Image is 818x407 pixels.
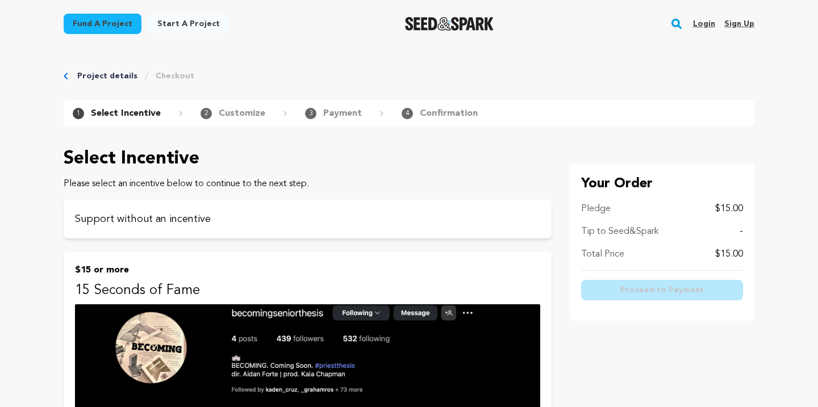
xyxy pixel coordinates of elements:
[581,280,743,300] button: Proceed to Payment
[75,263,540,277] p: $15 or more
[77,70,137,82] a: Project details
[75,211,540,227] p: Support without an incentive
[581,225,658,238] p: Tip to Seed&Spark
[740,225,743,238] p: -
[201,108,212,119] span: 2
[581,175,743,193] p: Your Order
[73,108,84,119] span: 1
[64,70,754,82] div: Breadcrumb
[64,177,552,191] p: Please select an incentive below to continue to the next step.
[405,17,494,31] a: Seed&Spark Homepage
[156,70,194,82] a: Checkout
[581,202,611,216] p: Pledge
[75,282,540,300] p: 15 Seconds of Fame
[323,107,362,120] p: Payment
[715,202,743,216] p: $15.00
[64,14,141,34] a: Fund a project
[405,17,494,31] img: Seed&Spark Logo Dark Mode
[581,247,624,261] p: Total Price
[693,15,715,33] a: Login
[64,145,552,173] p: Select Incentive
[724,15,754,33] a: Sign up
[91,107,161,120] p: Select Incentive
[402,108,413,119] span: 4
[715,247,743,261] p: $15.00
[620,284,704,296] span: Proceed to Payment
[148,14,229,34] a: Start a project
[420,107,478,120] p: Confirmation
[219,107,265,120] p: Customize
[305,108,316,119] span: 3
